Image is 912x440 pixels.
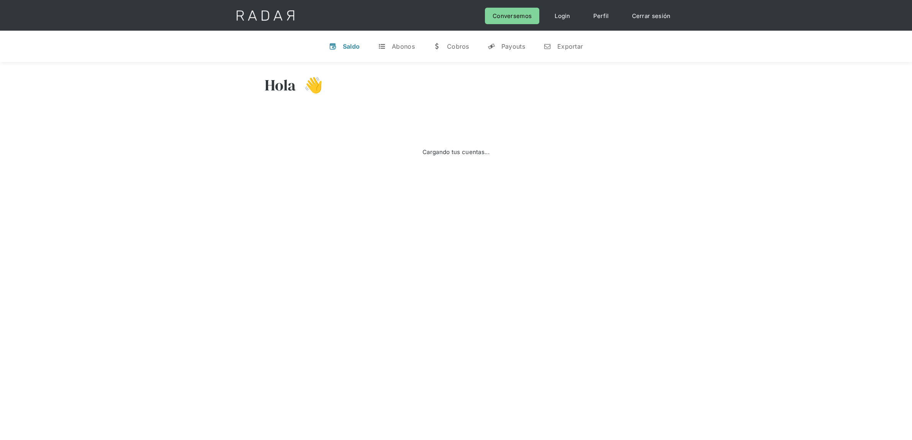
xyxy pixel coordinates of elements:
div: Cargando tus cuentas... [422,147,490,157]
div: n [544,43,551,50]
a: Perfil [586,8,617,24]
div: Exportar [557,43,583,50]
div: Cobros [447,43,469,50]
div: Saldo [343,43,360,50]
a: Cerrar sesión [624,8,678,24]
a: Conversemos [485,8,539,24]
h3: Hola [265,76,296,95]
h3: 👋 [296,76,323,95]
a: Login [547,8,578,24]
div: w [433,43,441,50]
div: Payouts [501,43,525,50]
div: y [488,43,495,50]
div: Abonos [392,43,415,50]
div: t [378,43,386,50]
div: v [329,43,337,50]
